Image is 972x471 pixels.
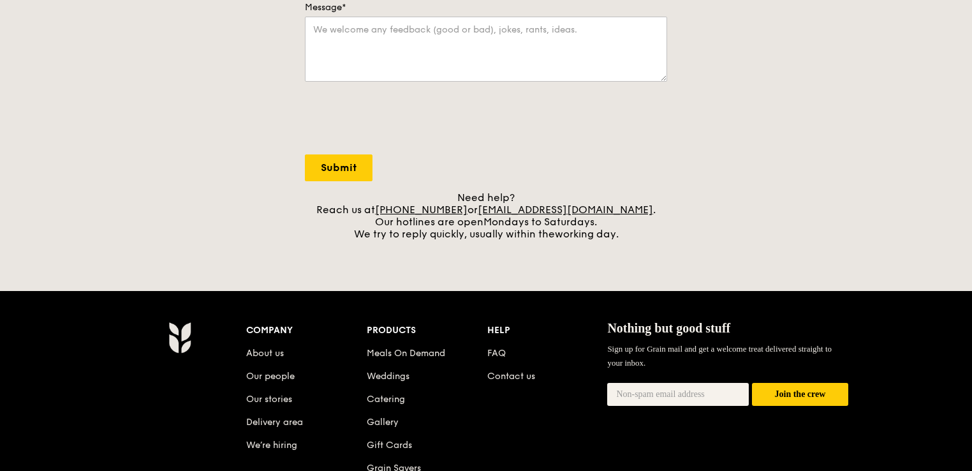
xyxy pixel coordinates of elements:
[305,154,372,181] input: Submit
[367,440,412,451] a: Gift Cards
[483,216,597,228] span: Mondays to Saturdays.
[367,348,445,359] a: Meals On Demand
[607,344,832,368] span: Sign up for Grain mail and get a welcome treat delivered straight to your inbox.
[487,371,535,382] a: Contact us
[487,322,608,340] div: Help
[246,394,292,405] a: Our stories
[246,417,303,428] a: Delivery area
[246,348,284,359] a: About us
[375,204,468,216] a: [PHONE_NUMBER]
[367,417,399,428] a: Gallery
[168,322,191,354] img: Grain
[305,1,667,14] label: Message*
[555,228,619,240] span: working day.
[752,383,848,407] button: Join the crew
[305,94,499,144] iframe: reCAPTCHA
[305,191,667,240] div: Need help? Reach us at or . Our hotlines are open We try to reply quickly, usually within the
[487,348,506,359] a: FAQ
[246,440,297,451] a: We’re hiring
[478,204,653,216] a: [EMAIL_ADDRESS][DOMAIN_NAME]
[607,321,730,335] span: Nothing but good stuff
[246,322,367,340] div: Company
[246,371,295,382] a: Our people
[367,371,409,382] a: Weddings
[367,394,405,405] a: Catering
[367,322,487,340] div: Products
[607,383,749,406] input: Non-spam email address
